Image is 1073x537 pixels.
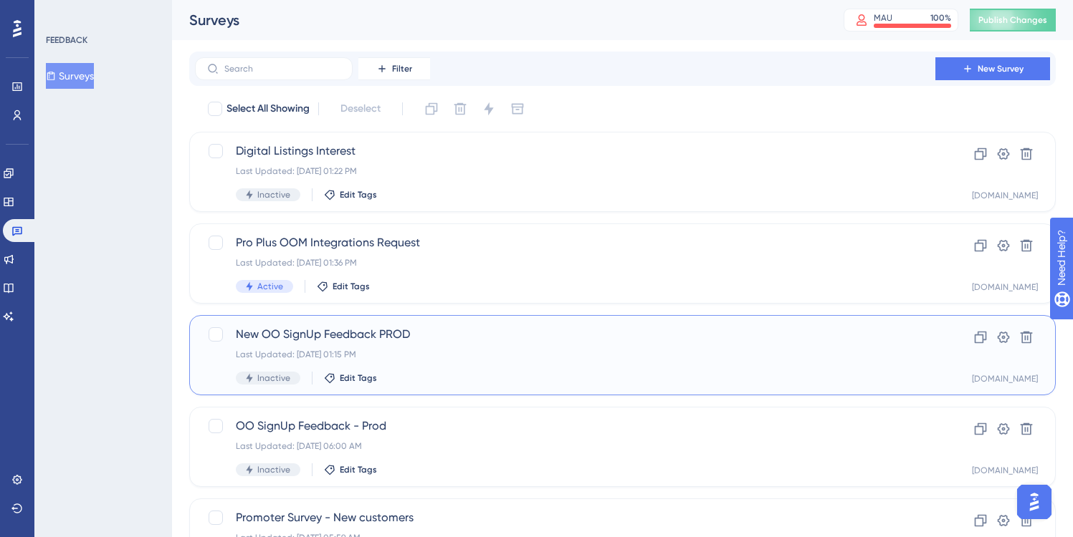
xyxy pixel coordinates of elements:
[257,189,290,200] span: Inactive
[333,281,370,292] span: Edit Tags
[340,100,381,117] span: Deselect
[324,464,377,475] button: Edit Tags
[358,57,430,80] button: Filter
[972,465,1038,476] div: [DOMAIN_NAME]
[236,142,895,160] span: Digital Listings Interest
[970,9,1056,32] button: Publish Changes
[972,373,1038,384] div: [DOMAIN_NAME]
[257,372,290,384] span: Inactive
[236,349,895,360] div: Last Updated: [DATE] 01:15 PM
[46,34,87,46] div: FEEDBACK
[324,372,377,384] button: Edit Tags
[257,464,290,475] span: Inactive
[978,63,1024,74] span: New Survey
[34,4,90,21] span: Need Help?
[226,100,310,117] span: Select All Showing
[874,12,892,24] div: MAU
[324,189,377,200] button: Edit Tags
[236,509,895,526] span: Promoter Survey - New customers
[328,96,394,122] button: Deselect
[236,417,895,435] span: OO SignUp Feedback - Prod
[189,10,808,30] div: Surveys
[340,464,377,475] span: Edit Tags
[972,281,1038,293] div: [DOMAIN_NAME]
[46,63,94,89] button: Surveys
[236,440,895,452] div: Last Updated: [DATE] 06:00 AM
[257,281,283,292] span: Active
[236,326,895,343] span: New OO SignUp Feedback PROD
[978,14,1047,26] span: Publish Changes
[340,189,377,200] span: Edit Tags
[1013,480,1056,523] iframe: UserGuiding AI Assistant Launcher
[392,63,412,74] span: Filter
[935,57,1050,80] button: New Survey
[930,12,951,24] div: 100 %
[317,281,370,292] button: Edit Tags
[236,257,895,268] div: Last Updated: [DATE] 01:36 PM
[236,165,895,177] div: Last Updated: [DATE] 01:22 PM
[236,234,895,251] span: Pro Plus OOM Integrations Request
[224,64,340,74] input: Search
[340,372,377,384] span: Edit Tags
[972,190,1038,201] div: [DOMAIN_NAME]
